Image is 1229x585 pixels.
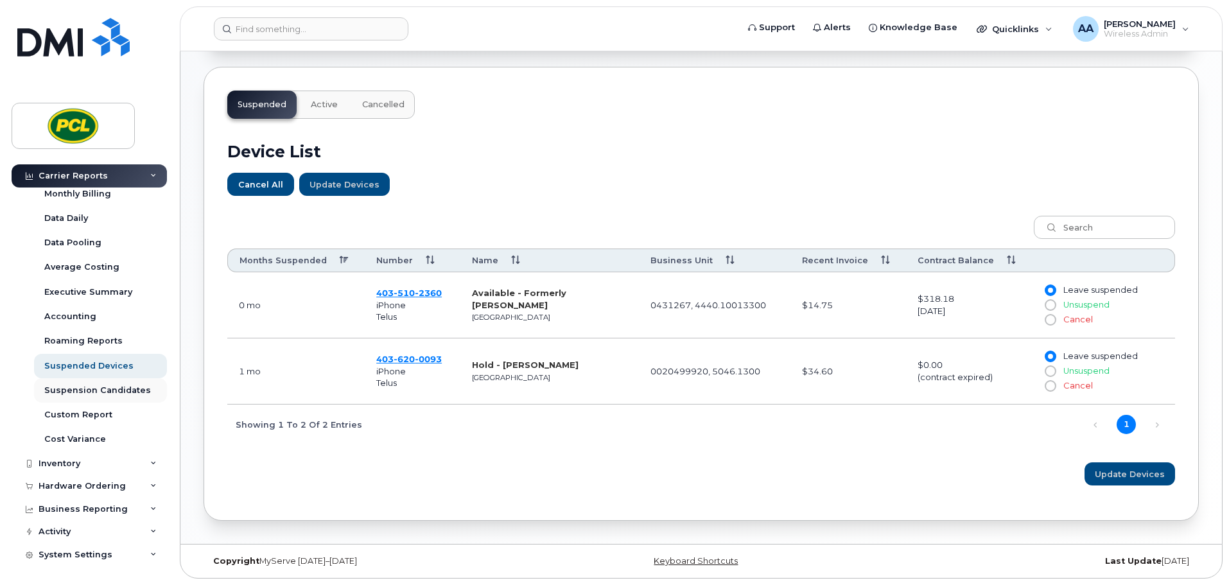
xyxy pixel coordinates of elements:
[992,24,1039,34] span: Quicklinks
[1063,285,1138,295] span: Leave suspended
[394,288,415,298] span: 510
[759,21,795,34] span: Support
[376,354,442,364] a: 4036200093
[299,173,390,196] button: Update Devices
[362,100,405,110] span: Cancelled
[1095,468,1165,480] span: Update Devices
[824,21,851,34] span: Alerts
[867,556,1199,566] div: [DATE]
[238,179,283,191] span: Cancel All
[1086,415,1105,435] a: Previous
[918,371,1022,383] div: (contract expired)
[968,16,1061,42] div: Quicklinks
[376,288,442,298] span: 403
[376,378,397,388] span: Telus
[227,413,362,435] div: Showing 1 to 2 of 2 entries
[227,142,1175,161] h2: Device List
[860,15,966,40] a: Knowledge Base
[1063,351,1138,361] span: Leave suspended
[376,311,397,322] span: Telus
[1078,21,1094,37] span: AA
[1063,381,1093,390] span: Cancel
[1104,29,1176,39] span: Wireless Admin
[639,249,790,272] th: Business Unit: activate to sort column ascending
[880,21,957,34] span: Knowledge Base
[1063,300,1110,310] span: Unsuspend
[415,354,442,364] span: 0093
[227,338,365,405] td: August 20, 2025 10:14
[639,338,790,405] td: 0020499920, 5046.1300
[906,272,1033,338] td: $318.18
[472,373,550,382] small: [GEOGRAPHIC_DATA]
[309,179,379,191] span: Update Devices
[204,556,536,566] div: MyServe [DATE]–[DATE]
[311,100,338,110] span: Active
[394,354,415,364] span: 620
[739,15,804,40] a: Support
[1064,16,1198,42] div: Arslan Ahsan
[1045,366,1055,376] input: Unsuspend
[1045,381,1055,391] input: Cancel
[227,173,294,196] button: Cancel All
[472,313,550,322] small: [GEOGRAPHIC_DATA]
[415,288,442,298] span: 2360
[1045,285,1055,295] input: Leave suspended
[1104,19,1176,29] span: [PERSON_NAME]
[214,17,408,40] input: Find something...
[790,249,906,272] th: Recent Invoice: activate to sort column ascending
[213,556,259,566] strong: Copyright
[1045,300,1055,310] input: Unsuspend
[376,366,406,376] span: iPhone
[227,249,365,272] th: Months Suspended: activate to sort column descending
[918,305,1022,317] div: [DATE]
[790,338,906,405] td: $34.60
[376,300,406,310] span: iPhone
[472,360,579,370] strong: Hold - [PERSON_NAME]
[460,249,640,272] th: Name: activate to sort column ascending
[365,249,460,272] th: Number: activate to sort column ascending
[1034,216,1175,239] input: Search
[472,288,566,310] strong: Available - Formerly [PERSON_NAME]
[906,338,1033,405] td: $0.00
[1063,315,1093,324] span: Cancel
[654,556,738,566] a: Keyboard Shortcuts
[790,272,906,338] td: $14.75
[1045,315,1055,325] input: Cancel
[376,354,442,364] span: 403
[906,249,1033,272] th: Contract Balance: activate to sort column ascending
[1085,462,1175,485] button: Update Devices
[639,272,790,338] td: 0431267, 4440.10013300
[1063,366,1110,376] span: Unsuspend
[804,15,860,40] a: Alerts
[376,288,442,298] a: 4035102360
[1045,351,1055,362] input: Leave suspended
[1147,415,1167,435] a: Next
[1105,556,1162,566] strong: Last Update
[227,272,365,338] td: 0 mo
[1117,415,1136,434] a: 1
